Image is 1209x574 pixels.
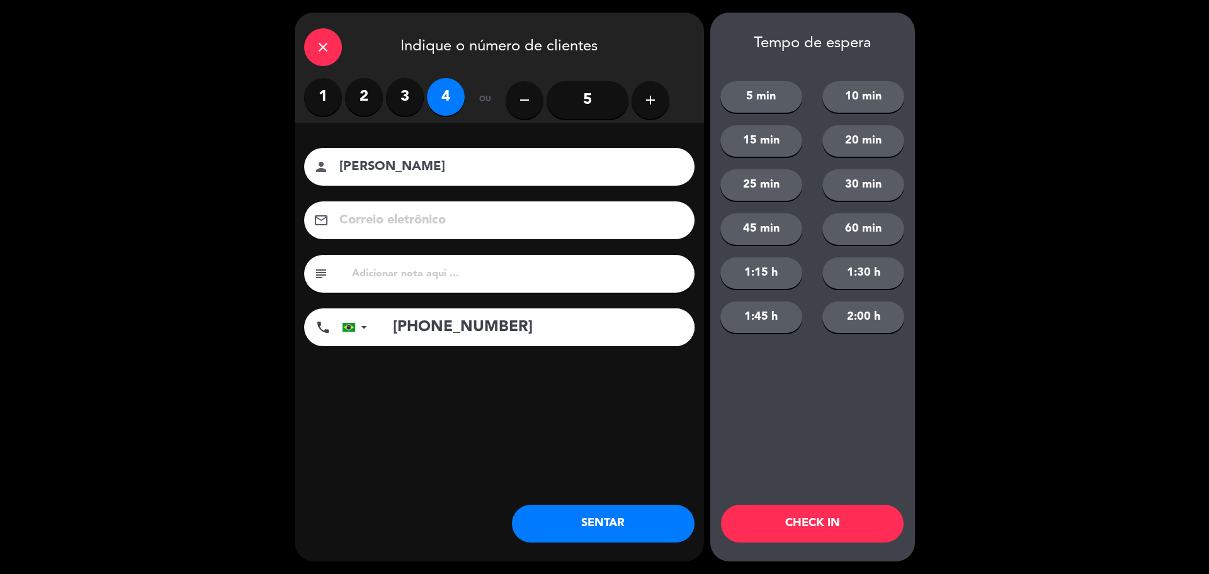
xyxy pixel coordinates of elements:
[632,81,669,119] button: add
[720,213,802,245] button: 45 min
[720,169,802,201] button: 25 min
[304,78,342,116] label: 1
[351,265,685,283] input: Adicionar nota aqui ...
[314,159,329,174] i: person
[343,309,372,346] div: Brazil (Brasil): +55
[710,35,915,53] div: Tempo de espera
[643,93,658,108] i: add
[427,78,465,116] label: 4
[822,125,904,157] button: 20 min
[345,78,383,116] label: 2
[315,40,331,55] i: close
[822,81,904,113] button: 10 min
[822,213,904,245] button: 60 min
[822,169,904,201] button: 30 min
[314,213,329,228] i: email
[338,156,678,178] input: nome do cliente
[822,257,904,289] button: 1:30 h
[386,78,424,116] label: 3
[465,78,506,122] div: ou
[506,81,543,119] button: remove
[517,93,532,108] i: remove
[721,505,904,543] button: CHECK IN
[720,125,802,157] button: 15 min
[315,320,331,335] i: phone
[720,257,802,289] button: 1:15 h
[512,505,695,543] button: SENTAR
[822,301,904,333] button: 2:00 h
[295,13,704,78] div: Indique o número de clientes
[314,266,329,281] i: subject
[720,81,802,113] button: 5 min
[720,301,802,333] button: 1:45 h
[338,210,678,232] input: Correio eletrônico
